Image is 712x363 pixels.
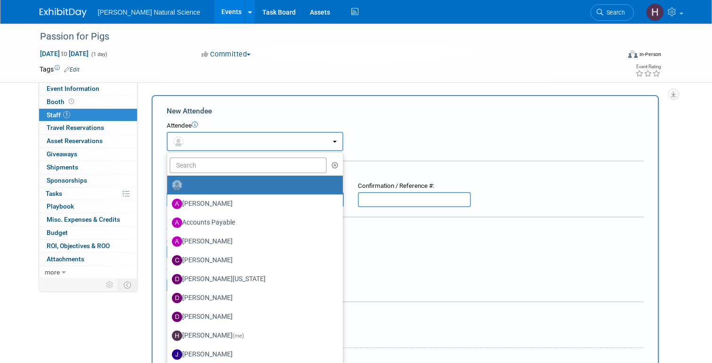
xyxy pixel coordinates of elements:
span: (me) [233,332,244,339]
td: Toggle Event Tabs [118,279,137,291]
div: Event Format [569,49,661,63]
div: Registration / Ticket Info (optional) [167,168,644,177]
div: Cost: [167,225,644,234]
a: Staff1 [39,109,137,121]
div: In-Person [639,51,661,58]
span: Sponsorships [47,177,87,184]
img: A.jpg [172,218,182,228]
span: Booth not reserved yet [67,98,76,105]
a: Playbook [39,200,137,213]
div: Attendee [167,121,644,130]
span: Staff [47,111,70,119]
img: Halle Fick [646,3,664,21]
label: Accounts Payable [172,215,333,230]
a: more [39,266,137,279]
span: Booth [47,98,76,105]
span: Misc. Expenses & Credits [47,216,120,223]
label: [PERSON_NAME] [172,290,333,306]
a: ROI, Objectives & ROO [39,240,137,252]
label: [PERSON_NAME][US_STATE] [172,272,333,287]
a: Sponsorships [39,174,137,187]
span: [DATE] [DATE] [40,49,89,58]
div: Misc. Attachments & Notes [167,308,644,318]
span: Shipments [47,163,78,171]
a: Shipments [39,161,137,174]
img: A.jpg [172,199,182,209]
td: Personalize Event Tab Strip [102,279,118,291]
img: D.jpg [172,293,182,303]
a: Travel Reservations [39,121,137,134]
span: [PERSON_NAME] Natural Science [98,8,201,16]
span: Giveaways [47,150,77,158]
a: Attachments [39,253,137,266]
img: J.jpg [172,349,182,360]
a: Booth [39,96,137,108]
span: Asset Reservations [47,137,103,145]
div: Event Rating [635,65,661,69]
span: Search [603,9,625,16]
span: (1 day) [90,51,107,57]
img: D.jpg [172,312,182,322]
td: Tags [40,65,80,74]
a: Budget [39,226,137,239]
label: [PERSON_NAME] [172,234,333,249]
label: [PERSON_NAME] [172,328,333,343]
span: 1 [63,111,70,118]
img: Format-Inperson.png [628,50,638,58]
label: [PERSON_NAME] [172,309,333,324]
label: [PERSON_NAME] [172,253,333,268]
input: Search [170,157,327,173]
button: Committed [198,49,254,59]
a: Misc. Expenses & Credits [39,213,137,226]
img: Unassigned-User-Icon.png [172,180,182,190]
img: ExhibitDay [40,8,87,17]
span: to [60,50,69,57]
img: C.jpg [172,255,182,266]
span: Tasks [46,190,62,197]
img: H.jpg [172,331,182,341]
label: [PERSON_NAME] [172,347,333,362]
span: Attachments [47,255,84,263]
a: Asset Reservations [39,135,137,147]
a: Search [591,4,634,21]
span: Budget [47,229,68,236]
span: Travel Reservations [47,124,104,131]
a: Event Information [39,82,137,95]
div: Passion for Pigs [37,28,608,45]
body: Rich Text Area. Press ALT-0 for help. [5,4,463,13]
a: Tasks [39,187,137,200]
img: D.jpg [172,274,182,284]
span: more [45,268,60,276]
span: Event Information [47,85,99,92]
div: New Attendee [167,106,644,116]
a: Giveaways [39,148,137,161]
div: Confirmation / Reference #: [358,182,471,191]
label: [PERSON_NAME] [172,196,333,211]
span: Playbook [47,202,74,210]
img: A.jpg [172,236,182,247]
span: ROI, Objectives & ROO [47,242,110,250]
a: Edit [64,66,80,73]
